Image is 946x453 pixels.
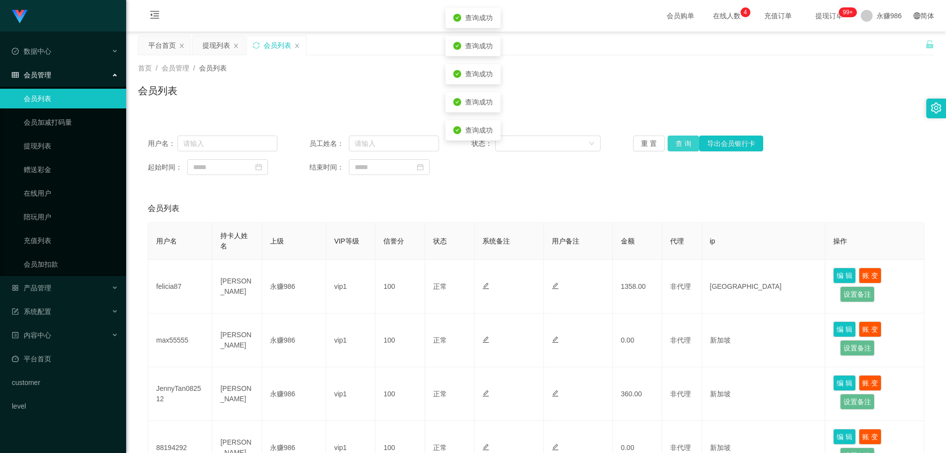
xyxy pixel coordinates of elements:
[925,40,934,49] i: 图标: unlock
[552,444,559,451] i: 图标: edit
[253,42,260,49] i: 图标: sync
[179,43,185,49] i: 图标: close
[833,429,856,445] button: 编 辑
[433,336,447,344] span: 正常
[12,48,19,55] i: 图标: check-circle-o
[859,321,881,337] button: 账 变
[255,164,262,171] i: 图标: calendar
[138,0,171,32] i: 图标: menu-fold
[212,367,262,421] td: [PERSON_NAME]
[262,314,326,367] td: 永赚986
[349,136,439,151] input: 请输入
[708,12,745,19] span: 在线人数
[375,314,425,367] td: 100
[840,394,875,410] button: 设置备注
[375,260,425,314] td: 100
[839,7,856,17] sup: 282
[482,282,489,289] i: 图标: edit
[840,286,875,302] button: 设置备注
[12,47,51,55] span: 数据中心
[465,70,493,78] span: 查询成功
[465,42,493,50] span: 查询成功
[12,349,118,369] a: 图标: dashboard平台首页
[759,12,797,19] span: 充值订单
[12,308,19,315] i: 图标: form
[156,64,158,72] span: /
[148,36,176,55] div: 平台首页
[453,126,461,134] i: icon: check-circle
[613,314,662,367] td: 0.00
[433,444,447,452] span: 正常
[264,36,291,55] div: 会员列表
[270,237,284,245] span: 上级
[743,7,747,17] p: 4
[148,260,212,314] td: felicia87
[633,136,665,151] button: 重 置
[148,367,212,421] td: JennyTan082512
[482,390,489,397] i: 图标: edit
[453,14,461,22] i: icon: check-circle
[833,237,847,245] span: 操作
[24,207,118,227] a: 陪玩用户
[472,139,496,149] span: 状态：
[699,136,763,151] button: 导出会员银行卡
[156,237,177,245] span: 用户名
[12,332,19,339] i: 图标: profile
[162,64,189,72] span: 会员管理
[913,12,920,19] i: 图标: global
[294,43,300,49] i: 图标: close
[138,64,152,72] span: 首页
[613,260,662,314] td: 1358.00
[702,367,826,421] td: 新加坡
[177,136,277,151] input: 请输入
[433,390,447,398] span: 正常
[417,164,424,171] i: 图标: calendar
[931,103,942,113] i: 图标: setting
[465,14,493,22] span: 查询成功
[212,260,262,314] td: [PERSON_NAME]
[465,126,493,134] span: 查询成功
[12,373,118,392] a: customer
[148,203,179,214] span: 会员列表
[621,237,635,245] span: 金额
[670,390,691,398] span: 非代理
[12,71,51,79] span: 会员管理
[670,444,691,452] span: 非代理
[24,89,118,108] a: 会员列表
[24,231,118,250] a: 充值列表
[12,331,51,339] span: 内容中心
[833,321,856,337] button: 编 辑
[482,336,489,343] i: 图标: edit
[670,282,691,290] span: 非代理
[24,112,118,132] a: 会员加减打码量
[148,162,187,173] span: 起始时间：
[24,136,118,156] a: 提现列表
[12,284,19,291] i: 图标: appstore-o
[12,284,51,292] span: 产品管理
[453,98,461,106] i: icon: check-circle
[702,314,826,367] td: 新加坡
[383,237,404,245] span: 信誉分
[453,70,461,78] i: icon: check-circle
[309,139,349,149] span: 员工姓名：
[482,444,489,451] i: 图标: edit
[326,367,375,421] td: vip1
[24,254,118,274] a: 会员加扣款
[193,64,195,72] span: /
[833,375,856,391] button: 编 辑
[552,336,559,343] i: 图标: edit
[552,237,579,245] span: 用户备注
[702,260,826,314] td: [GEOGRAPHIC_DATA]
[453,42,461,50] i: icon: check-circle
[668,136,699,151] button: 查 询
[465,98,493,106] span: 查询成功
[212,314,262,367] td: [PERSON_NAME]
[840,340,875,356] button: 设置备注
[12,10,28,24] img: logo.9652507e.png
[138,83,177,98] h1: 会员列表
[670,336,691,344] span: 非代理
[262,260,326,314] td: 永赚986
[833,268,856,283] button: 编 辑
[326,260,375,314] td: vip1
[859,375,881,391] button: 账 变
